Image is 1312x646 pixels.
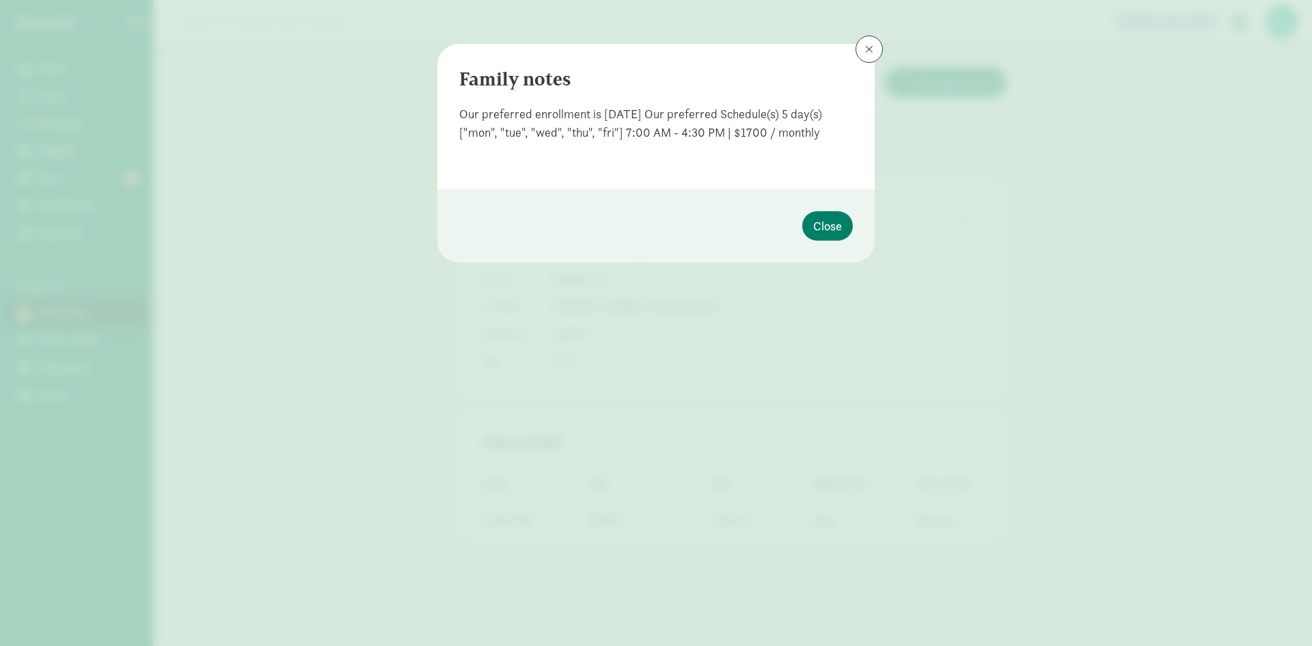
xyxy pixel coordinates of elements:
iframe: Chat Widget [1244,580,1312,646]
div: Our preferred enrollment is [DATE] Our preferred Schedule(s) 5 day(s) ["mon", "tue", "wed", "thu"... [459,105,853,142]
div: Family notes [459,66,853,94]
button: Close [802,211,853,241]
span: Close [813,217,842,235]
